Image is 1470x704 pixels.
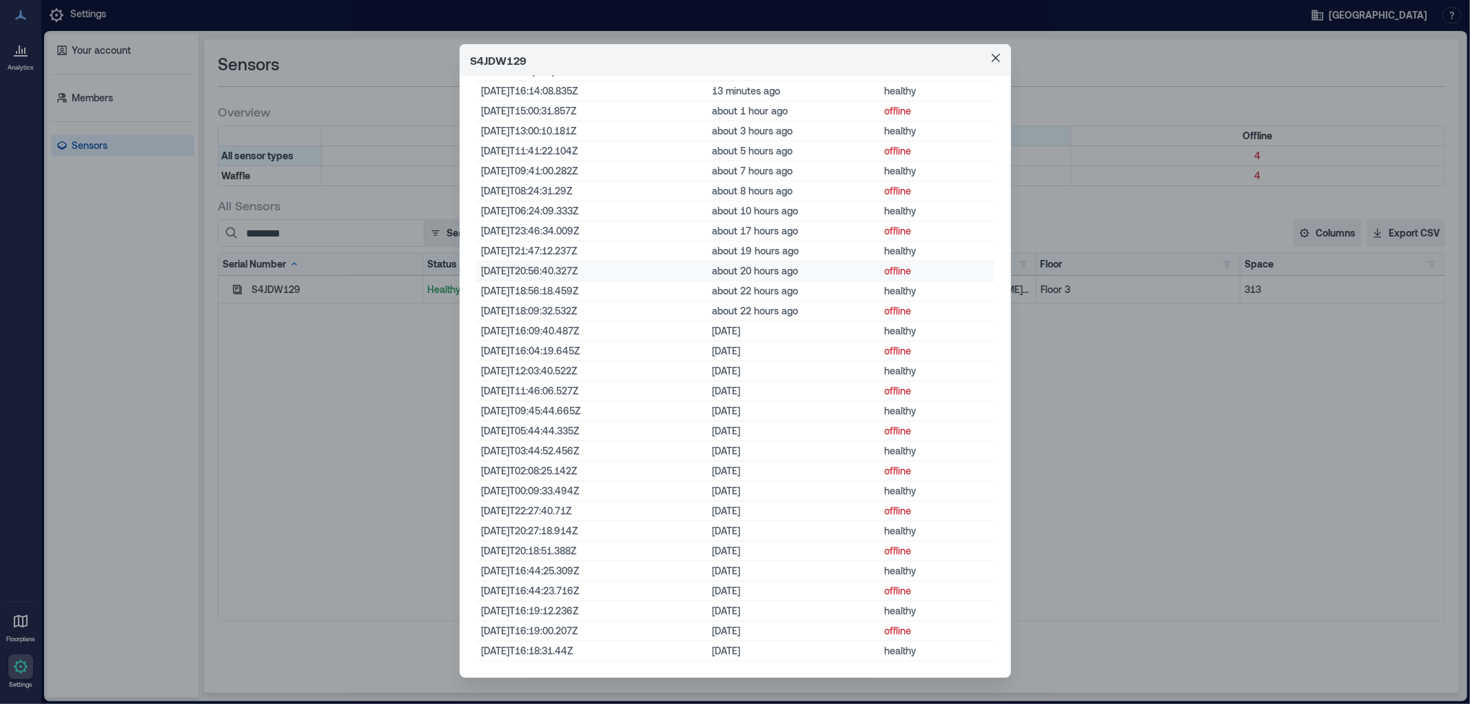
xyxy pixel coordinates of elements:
[879,441,994,461] td: healthy
[476,481,706,501] td: [DATE]T00:09:33.494Z
[706,561,879,581] td: [DATE]
[476,121,706,141] td: [DATE]T13:00:10.181Z
[476,201,706,221] td: [DATE]T06:24:09.333Z
[706,321,879,341] td: [DATE]
[879,601,994,621] td: healthy
[706,441,879,461] td: [DATE]
[879,161,994,181] td: healthy
[879,101,994,121] td: offline
[879,281,994,301] td: healthy
[706,581,879,601] td: [DATE]
[879,141,994,161] td: offline
[706,121,879,141] td: about 3 hours ago
[476,181,706,201] td: [DATE]T08:24:31.29Z
[985,47,1007,69] button: Close
[476,601,706,621] td: [DATE]T16:19:12.236Z
[706,221,879,241] td: about 17 hours ago
[879,381,994,401] td: offline
[706,341,879,361] td: [DATE]
[879,181,994,201] td: offline
[879,241,994,261] td: healthy
[476,301,706,321] td: [DATE]T18:09:32.532Z
[476,161,706,181] td: [DATE]T09:41:00.282Z
[706,81,879,101] td: 13 minutes ago
[476,641,706,661] td: [DATE]T16:18:31.44Z
[476,281,706,301] td: [DATE]T18:56:18.459Z
[879,421,994,441] td: offline
[879,641,994,661] td: healthy
[476,541,706,561] td: [DATE]T20:18:51.388Z
[706,421,879,441] td: [DATE]
[706,201,879,221] td: about 10 hours ago
[879,521,994,541] td: healthy
[706,301,879,321] td: about 22 hours ago
[879,461,994,481] td: offline
[476,401,706,421] td: [DATE]T09:45:44.665Z
[879,301,994,321] td: offline
[476,521,706,541] td: [DATE]T20:27:18.914Z
[879,261,994,281] td: offline
[706,161,879,181] td: about 7 hours ago
[706,641,879,661] td: [DATE]
[476,141,706,161] td: [DATE]T11:41:22.104Z
[476,341,706,361] td: [DATE]T16:04:19.645Z
[879,121,994,141] td: healthy
[706,401,879,421] td: [DATE]
[879,221,994,241] td: offline
[706,241,879,261] td: about 19 hours ago
[706,281,879,301] td: about 22 hours ago
[879,501,994,521] td: offline
[476,221,706,241] td: [DATE]T23:46:34.009Z
[706,381,879,401] td: [DATE]
[879,81,994,101] td: healthy
[476,581,706,601] td: [DATE]T16:44:23.716Z
[879,541,994,561] td: offline
[879,361,994,381] td: healthy
[706,541,879,561] td: [DATE]
[879,401,994,421] td: healthy
[879,341,994,361] td: offline
[476,421,706,441] td: [DATE]T05:44:44.335Z
[706,141,879,161] td: about 5 hours ago
[476,361,706,381] td: [DATE]T12:03:40.522Z
[476,461,706,481] td: [DATE]T02:08:25.142Z
[476,501,706,521] td: [DATE]T22:27:40.71Z
[879,581,994,601] td: offline
[476,101,706,121] td: [DATE]T15:00:31.857Z
[879,201,994,221] td: healthy
[476,621,706,641] td: [DATE]T16:19:00.207Z
[706,521,879,541] td: [DATE]
[476,561,706,581] td: [DATE]T16:44:25.309Z
[476,441,706,461] td: [DATE]T03:44:52.456Z
[706,101,879,121] td: about 1 hour ago
[460,44,1011,76] header: S4JDW129
[879,321,994,341] td: healthy
[706,461,879,481] td: [DATE]
[476,261,706,281] td: [DATE]T20:56:40.327Z
[476,241,706,261] td: [DATE]T21:47:12.237Z
[706,361,879,381] td: [DATE]
[706,501,879,521] td: [DATE]
[706,481,879,501] td: [DATE]
[476,321,706,341] td: [DATE]T16:09:40.487Z
[706,621,879,641] td: [DATE]
[706,601,879,621] td: [DATE]
[476,81,706,101] td: [DATE]T16:14:08.835Z
[706,181,879,201] td: about 8 hours ago
[476,381,706,401] td: [DATE]T11:46:06.527Z
[879,481,994,501] td: healthy
[879,561,994,581] td: healthy
[706,261,879,281] td: about 20 hours ago
[879,621,994,641] td: offline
